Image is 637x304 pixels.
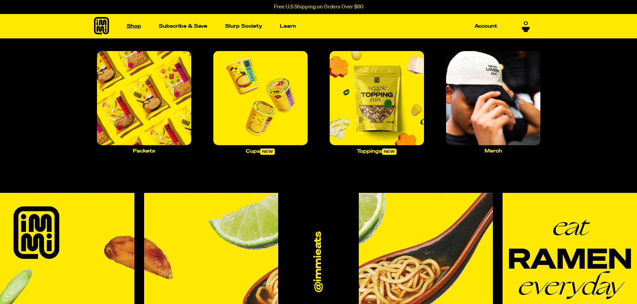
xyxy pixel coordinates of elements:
[222,21,265,31] a: Slurp Society
[443,48,543,156] a: Merch
[524,21,528,27] span: 0
[277,21,299,31] a: Learn
[522,21,530,32] a: 0
[124,14,500,38] nav: Main navigation
[357,148,397,155] p: Toppings
[213,51,308,145] img: Cups_large.jpg
[133,148,155,154] p: Packets
[211,48,310,158] a: Cupsnew
[327,48,427,158] a: Toppingsnew
[260,148,275,155] span: new
[472,21,500,31] a: Account
[274,4,363,10] p: Free U.S Shipping on Orders Over $60
[94,48,194,156] a: Packets
[124,21,144,31] a: Shop
[330,51,424,145] img: Toppings_large.jpg
[446,51,540,145] img: Merch_large.jpg
[246,148,275,155] p: Cups
[313,231,324,292] a: @immieats
[156,21,210,31] a: Subscribe & Save
[382,148,397,155] span: new
[97,51,191,145] img: Packets_large.jpg
[485,148,502,154] p: Merch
